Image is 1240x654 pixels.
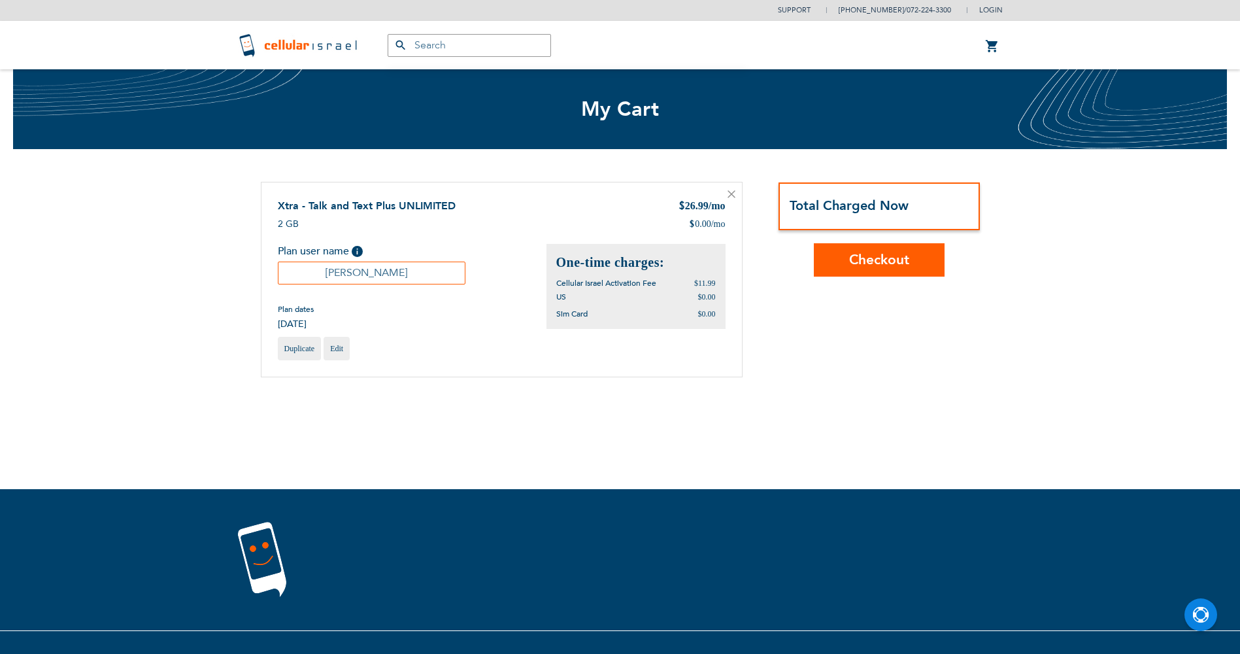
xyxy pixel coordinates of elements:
[679,199,726,215] div: 26.99
[284,344,315,353] span: Duplicate
[698,292,716,301] span: $0.00
[278,199,456,213] a: Xtra - Talk and Text Plus UNLIMITED
[556,292,566,302] span: US
[278,304,314,315] span: Plan dates
[238,32,361,58] img: Cellular Israel
[278,337,322,360] a: Duplicate
[689,218,725,231] div: 0.00
[790,197,909,215] strong: Total Charged Now
[711,218,726,231] span: /mo
[826,1,951,20] li: /
[679,199,685,215] span: $
[907,5,951,15] a: 072-224-3300
[581,95,660,123] span: My Cart
[388,34,551,57] input: Search
[556,254,716,271] h2: One-time charges:
[689,218,695,231] span: $
[979,5,1003,15] span: Login
[778,5,811,15] a: Support
[698,309,716,318] span: $0.00
[814,243,945,277] button: Checkout
[556,309,588,319] span: Sim Card
[839,5,904,15] a: [PHONE_NUMBER]
[278,244,349,258] span: Plan user name
[278,318,314,330] span: [DATE]
[324,337,350,360] a: Edit
[352,246,363,257] span: Help
[849,250,909,269] span: Checkout
[709,200,726,211] span: /mo
[694,279,716,288] span: $11.99
[556,278,656,288] span: Cellular Israel Activation Fee
[278,218,299,230] span: 2 GB
[330,344,343,353] span: Edit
